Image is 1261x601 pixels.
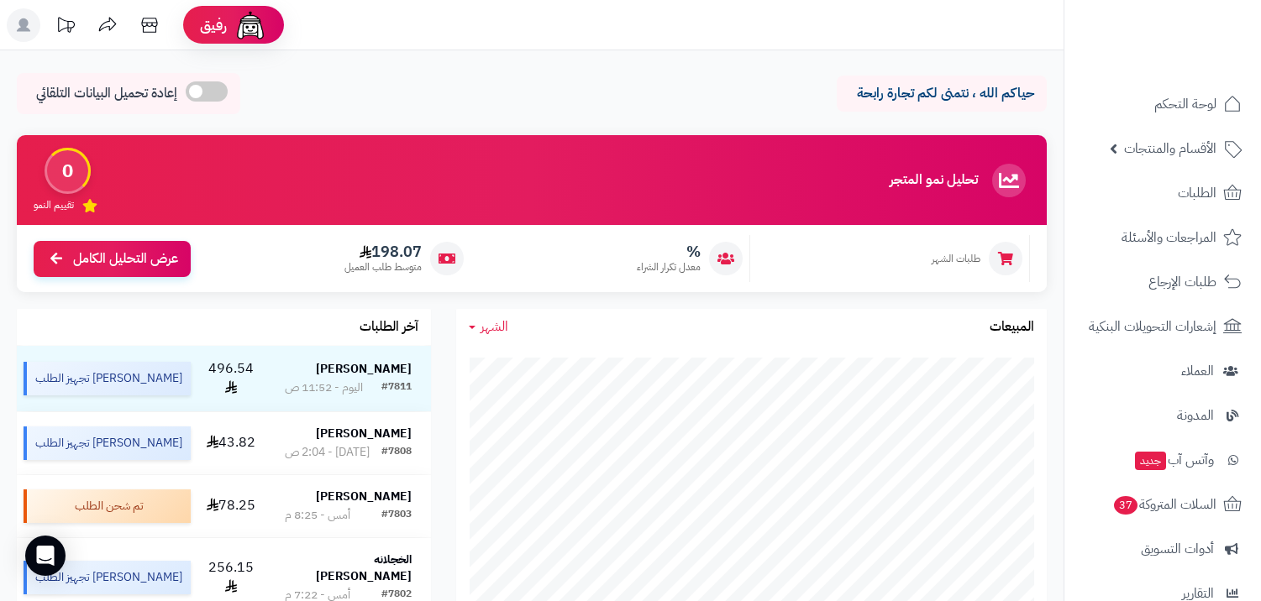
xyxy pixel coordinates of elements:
[360,320,418,335] h3: آخر الطلبات
[24,561,191,594] div: [PERSON_NAME] تجهيز الطلب
[24,362,191,395] div: [PERSON_NAME] تجهيز الطلب
[316,488,412,505] strong: [PERSON_NAME]
[990,320,1034,335] h3: المبيعات
[316,360,412,378] strong: [PERSON_NAME]
[1074,84,1251,124] a: لوحة التحكم
[1089,315,1216,338] span: إشعارات التحويلات البنكية
[344,243,422,261] span: 198.07
[24,489,191,523] div: تم شحن الطلب
[381,507,412,524] div: #7803
[344,260,422,274] span: متوسط طلب العميل
[197,346,265,411] td: 496.54
[1074,395,1251,436] a: المدونة
[197,412,265,474] td: 43.82
[1135,452,1166,470] span: جديد
[316,425,412,442] strong: [PERSON_NAME]
[1074,217,1251,258] a: المراجعات والأسئلة
[285,444,370,461] div: [DATE] - 2:04 ص
[1074,173,1251,213] a: الطلبات
[1074,262,1251,302] a: طلبات الإرجاع
[1178,181,1216,205] span: الطلبات
[45,8,87,46] a: تحديثات المنصة
[316,551,412,585] strong: الخجلانه [PERSON_NAME]
[1122,226,1216,249] span: المراجعات والأسئلة
[381,379,412,396] div: #7811
[36,84,177,103] span: إعادة تحميل البيانات التلقائي
[637,243,701,261] span: %
[469,317,508,337] a: الشهر
[1177,404,1214,427] span: المدونة
[1124,137,1216,160] span: الأقسام والمنتجات
[381,444,412,461] div: #7808
[73,249,178,269] span: عرض التحليل الكامل
[637,260,701,274] span: معدل تكرار الشراء
[1154,92,1216,116] span: لوحة التحكم
[24,426,191,460] div: [PERSON_NAME] تجهيز الطلب
[285,379,363,396] div: اليوم - 11:52 ص
[234,8,267,42] img: ai-face.png
[1181,359,1214,383] span: العملاء
[1114,496,1138,515] span: 37
[1133,448,1214,472] span: وآتس آب
[1074,351,1251,391] a: العملاء
[849,84,1034,103] p: حياكم الله ، نتمنى لكم تجارة رابحة
[285,507,350,524] div: أمس - 8:25 م
[25,536,66,576] div: Open Intercom Messenger
[481,316,508,337] span: الشهر
[197,475,265,537] td: 78.25
[932,252,980,266] span: طلبات الشهر
[34,198,74,212] span: تقييم النمو
[1112,493,1216,516] span: السلات المتروكة
[1074,529,1251,569] a: أدوات التسويق
[1148,270,1216,294] span: طلبات الإرجاع
[890,173,978,188] h3: تحليل نمو المتجر
[1074,484,1251,525] a: السلات المتروكة37
[1141,537,1214,561] span: أدوات التسويق
[1147,13,1245,48] img: logo-2.png
[1074,306,1251,347] a: إشعارات التحويلات البنكية
[1074,440,1251,480] a: وآتس آبجديد
[200,15,227,35] span: رفيق
[34,241,191,277] a: عرض التحليل الكامل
